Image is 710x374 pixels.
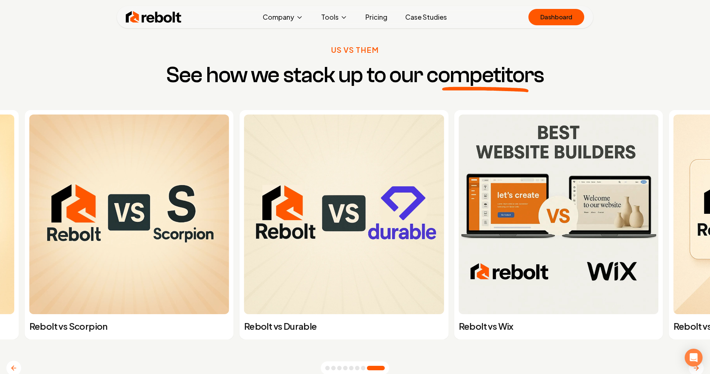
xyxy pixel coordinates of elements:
a: Rebolt vs DurableRebolt vs Durable [240,110,448,339]
button: Go to slide 1 [325,366,330,370]
p: Us Vs Them [331,45,379,55]
button: Go to slide 7 [361,366,365,370]
button: Go to slide 6 [355,366,359,370]
button: Go to slide 3 [337,366,342,370]
a: Rebolt vs ScorpionRebolt vs Scorpion [25,110,234,339]
img: Rebolt vs Wix [459,115,659,314]
button: Company [257,10,309,25]
h3: See how we stack up to our [166,64,544,86]
button: Tools [315,10,354,25]
div: Open Intercom Messenger [685,349,703,367]
button: Go to slide 5 [349,366,354,370]
a: Rebolt vs WixRebolt vs Wix [454,110,663,339]
a: Case Studies [399,10,453,25]
img: Rebolt Logo [126,10,182,25]
button: Go to slide 8 [367,366,385,370]
p: Rebolt vs Wix [459,320,659,332]
span: competitors [426,64,544,86]
button: Go to slide 2 [331,366,336,370]
img: Rebolt vs Durable [244,115,444,314]
a: Pricing [359,10,393,25]
p: Rebolt vs Durable [244,320,444,332]
p: Rebolt vs Scorpion [29,320,229,332]
a: Dashboard [528,9,584,25]
img: Rebolt vs Scorpion [29,115,229,314]
button: Go to slide 4 [343,366,348,370]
